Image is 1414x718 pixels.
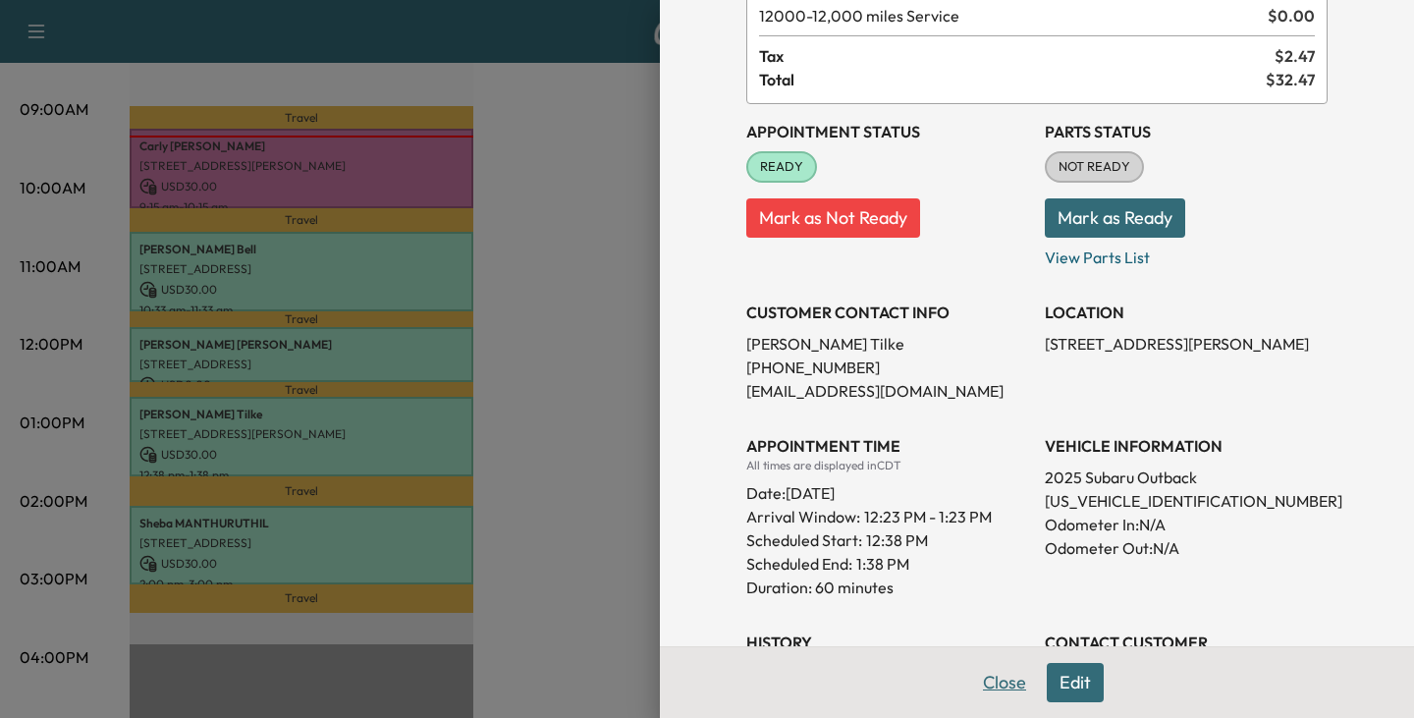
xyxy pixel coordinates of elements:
div: Date: [DATE] [746,473,1029,505]
h3: History [746,631,1029,654]
p: [PERSON_NAME] Tilke [746,332,1029,356]
h3: CONTACT CUSTOMER [1045,631,1328,654]
h3: CUSTOMER CONTACT INFO [746,301,1029,324]
span: 12:23 PM - 1:23 PM [864,505,992,528]
p: Odometer Out: N/A [1045,536,1328,560]
div: All times are displayed in CDT [746,458,1029,473]
p: 2025 Subaru Outback [1045,466,1328,489]
p: Odometer In: N/A [1045,513,1328,536]
p: Scheduled End: [746,552,852,576]
span: 12,000 miles Service [759,4,1260,28]
p: Scheduled Start: [746,528,862,552]
button: Edit [1047,663,1104,702]
span: $ 32.47 [1266,68,1315,91]
p: Duration: 60 minutes [746,576,1029,599]
p: [PHONE_NUMBER] [746,356,1029,379]
h3: VEHICLE INFORMATION [1045,434,1328,458]
span: $ 0.00 [1268,4,1315,28]
p: 1:38 PM [856,552,909,576]
h3: LOCATION [1045,301,1328,324]
p: Arrival Window: [746,505,1029,528]
span: $ 2.47 [1275,44,1315,68]
p: 12:38 PM [866,528,928,552]
h3: APPOINTMENT TIME [746,434,1029,458]
h3: Parts Status [1045,120,1328,143]
span: Tax [759,44,1275,68]
p: View Parts List [1045,238,1328,269]
button: Mark as Not Ready [746,198,920,238]
span: NOT READY [1047,157,1142,177]
span: READY [748,157,815,177]
button: Close [970,663,1039,702]
h3: Appointment Status [746,120,1029,143]
button: Mark as Ready [1045,198,1185,238]
p: [EMAIL_ADDRESS][DOMAIN_NAME] [746,379,1029,403]
p: [US_VEHICLE_IDENTIFICATION_NUMBER] [1045,489,1328,513]
p: [STREET_ADDRESS][PERSON_NAME] [1045,332,1328,356]
span: Total [759,68,1266,91]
